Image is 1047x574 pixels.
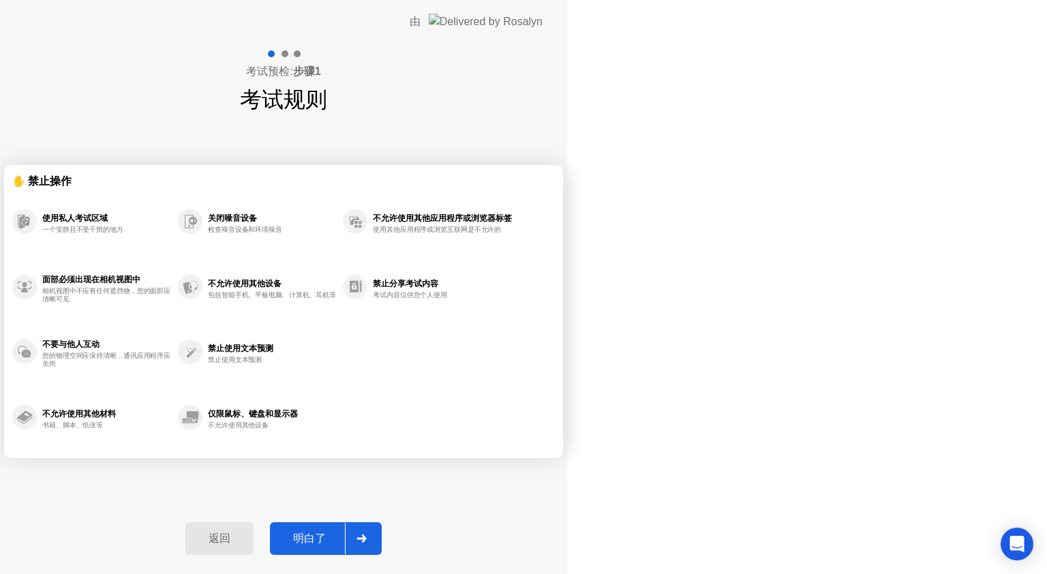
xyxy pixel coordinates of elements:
div: 考试内容仅供您个人使用 [373,291,502,299]
button: 明白了 [270,522,382,555]
div: ✋ 禁止操作 [12,173,519,189]
div: 不允许使用其他应用程序或浏览器标签 [373,213,512,223]
div: 一个安静且不受干扰的地方 [42,226,171,234]
h4: 考试预检: [246,63,320,80]
div: 检查噪音设备和环境噪音 [208,226,336,234]
div: 明白了 [274,532,345,546]
div: 书籍、脚本、纸张等 [42,421,171,429]
button: 返回 [185,522,254,555]
div: 您的物理空间应保持清晰，通讯应用程序应关闭 [42,352,171,368]
div: 使用私人考试区域 [42,213,171,223]
div: 面部必须出现在相机视图中 [42,275,171,284]
div: 不允许使用其他设备 [208,279,336,288]
div: 禁止使用文本预测 [208,344,336,353]
div: Open Intercom Messenger [1001,528,1033,560]
div: 包括智能手机、平板电脑、计算机、耳机等 [208,291,336,299]
div: 相机视图中不应有任何遮挡物，您的面部应清晰可见 [42,287,171,303]
div: 仅限鼠标、键盘和显示器 [208,409,336,419]
div: 关闭噪音设备 [208,213,336,223]
div: 由 [410,14,421,30]
h1: 考试规则 [240,83,327,116]
div: 不允许使用其他材料 [42,409,171,419]
div: 不允许使用其他设备 [208,421,336,429]
b: 步骤1 [293,65,321,77]
div: 禁止分享考试内容 [373,279,512,288]
div: 使用其他应用程序或浏览互联网是不允许的 [373,226,502,234]
div: 返回 [189,532,249,546]
div: 禁止使用文本预测 [208,356,336,364]
img: Delivered by Rosalyn [429,14,543,29]
div: 不要与他人互动 [42,339,171,349]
